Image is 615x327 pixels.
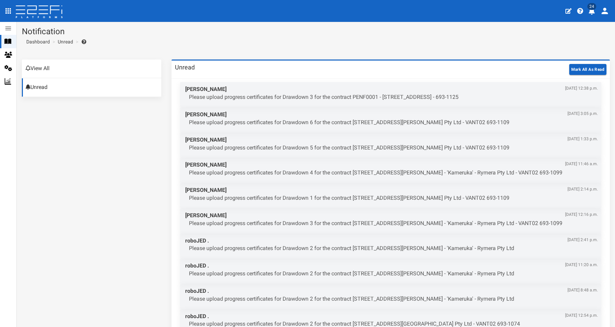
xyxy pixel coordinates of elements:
p: Please upload progress certificates for Drawdown 2 for the contract [STREET_ADDRESS][PERSON_NAME]... [189,270,598,278]
p: Please upload progress certificates for Drawdown 1 for the contract [STREET_ADDRESS][PERSON_NAME]... [189,194,598,202]
span: [PERSON_NAME] [185,111,598,119]
p: Please upload progress certificates for Drawdown 6 for the contract [STREET_ADDRESS][PERSON_NAME]... [189,119,598,127]
span: [DATE] 1:33 p.m. [568,136,598,142]
p: Please upload progress certificates for Drawdown 2 for the contract [STREET_ADDRESS][PERSON_NAME]... [189,245,598,252]
span: [DATE] 12:54 p.m. [565,313,598,318]
span: [PERSON_NAME] [185,212,598,220]
span: roboJED . [185,262,598,270]
a: roboJED .[DATE] 8:48 a.m. Please upload progress certificates for Drawdown 2 for the contract [ST... [180,284,601,309]
p: Please upload progress certificates for Drawdown 3 for the contract PENF0001 - [STREET_ADDRESS] -... [189,93,598,101]
span: [DATE] 11:20 a.m. [565,262,598,268]
h1: Notification [22,27,610,36]
span: [DATE] 11:46 a.m. [565,161,598,167]
p: Please upload progress certificates for Drawdown 3 for the contract [STREET_ADDRESS][PERSON_NAME]... [189,220,598,227]
a: [PERSON_NAME][DATE] 1:33 p.m. Please upload progress certificates for Drawdown 5 for the contract... [180,133,601,158]
a: roboJED .[DATE] 2:41 p.m. Please upload progress certificates for Drawdown 2 for the contract [ST... [180,234,601,259]
a: Unread [58,38,73,45]
span: [PERSON_NAME] [185,136,598,144]
p: Please upload progress certificates for Drawdown 5 for the contract [STREET_ADDRESS][PERSON_NAME]... [189,144,598,152]
span: [DATE] 12:16 p.m. [565,212,598,218]
a: [PERSON_NAME][DATE] 11:46 a.m. Please upload progress certificates for Drawdown 4 for the contrac... [180,158,601,183]
button: Mark All As Read [569,64,606,75]
span: roboJED . [185,313,598,321]
span: roboJED . [185,237,598,245]
span: [DATE] 2:14 p.m. [568,186,598,192]
span: [DATE] 8:48 a.m. [568,287,598,293]
p: Please upload progress certificates for Drawdown 2 for the contract [STREET_ADDRESS][PERSON_NAME]... [189,295,598,303]
span: [PERSON_NAME] [185,186,598,194]
a: roboJED .[DATE] 11:20 a.m. Please upload progress certificates for Drawdown 2 for the contract [S... [180,259,601,284]
span: roboJED . [185,287,598,295]
span: [DATE] 12:38 p.m. [565,86,598,91]
span: Dashboard [24,39,50,44]
a: [PERSON_NAME][DATE] 12:38 p.m. Please upload progress certificates for Drawdown 3 for the contrac... [180,82,601,107]
span: [DATE] 2:41 p.m. [568,237,598,243]
span: [DATE] 3:05 p.m. [568,111,598,117]
a: [PERSON_NAME][DATE] 12:16 p.m. Please upload progress certificates for Drawdown 3 for the contrac... [180,208,601,234]
h3: Unread [175,64,195,70]
span: [PERSON_NAME] [185,86,598,93]
a: Dashboard [24,38,50,45]
a: View All [22,60,161,78]
span: [PERSON_NAME] [185,161,598,169]
a: [PERSON_NAME][DATE] 2:14 p.m. Please upload progress certificates for Drawdown 1 for the contract... [180,183,601,208]
a: Mark All As Read [569,66,606,72]
p: Please upload progress certificates for Drawdown 4 for the contract [STREET_ADDRESS][PERSON_NAME]... [189,169,598,177]
a: [PERSON_NAME][DATE] 3:05 p.m. Please upload progress certificates for Drawdown 6 for the contract... [180,107,601,133]
a: Unread [22,78,161,97]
